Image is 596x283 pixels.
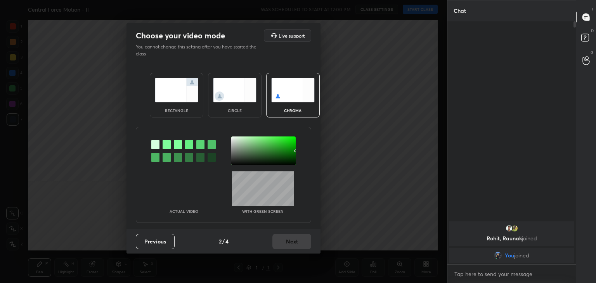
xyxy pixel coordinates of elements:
[277,109,308,112] div: chroma
[279,33,305,38] h5: Live support
[447,0,472,21] p: Chat
[242,209,284,213] p: With green screen
[219,237,222,245] h4: 2
[222,237,225,245] h4: /
[591,6,594,12] p: T
[454,235,569,242] p: Rohit, Raunak
[505,224,513,232] img: 73cc57d8df6f445da7fda533087d7f74.jpg
[170,209,198,213] p: Actual Video
[271,78,315,102] img: chromaScreenIcon.c19ab0a0.svg
[591,28,594,34] p: D
[161,109,192,112] div: rectangle
[505,252,514,259] span: You
[155,78,198,102] img: normalScreenIcon.ae25ed63.svg
[213,78,256,102] img: circleScreenIcon.acc0effb.svg
[136,43,262,57] p: You cannot change this setting after you have started the class
[219,109,250,112] div: circle
[511,224,518,232] img: 4d25eee297ba45ad9c4fd6406eb4518f.jpg
[225,237,229,245] h4: 4
[494,252,502,259] img: d89acffa0b7b45d28d6908ca2ce42307.jpg
[136,31,225,41] h2: Choose your video mode
[522,235,537,242] span: joined
[136,234,175,249] button: Previous
[514,252,529,259] span: joined
[591,50,594,55] p: G
[447,220,576,265] div: grid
